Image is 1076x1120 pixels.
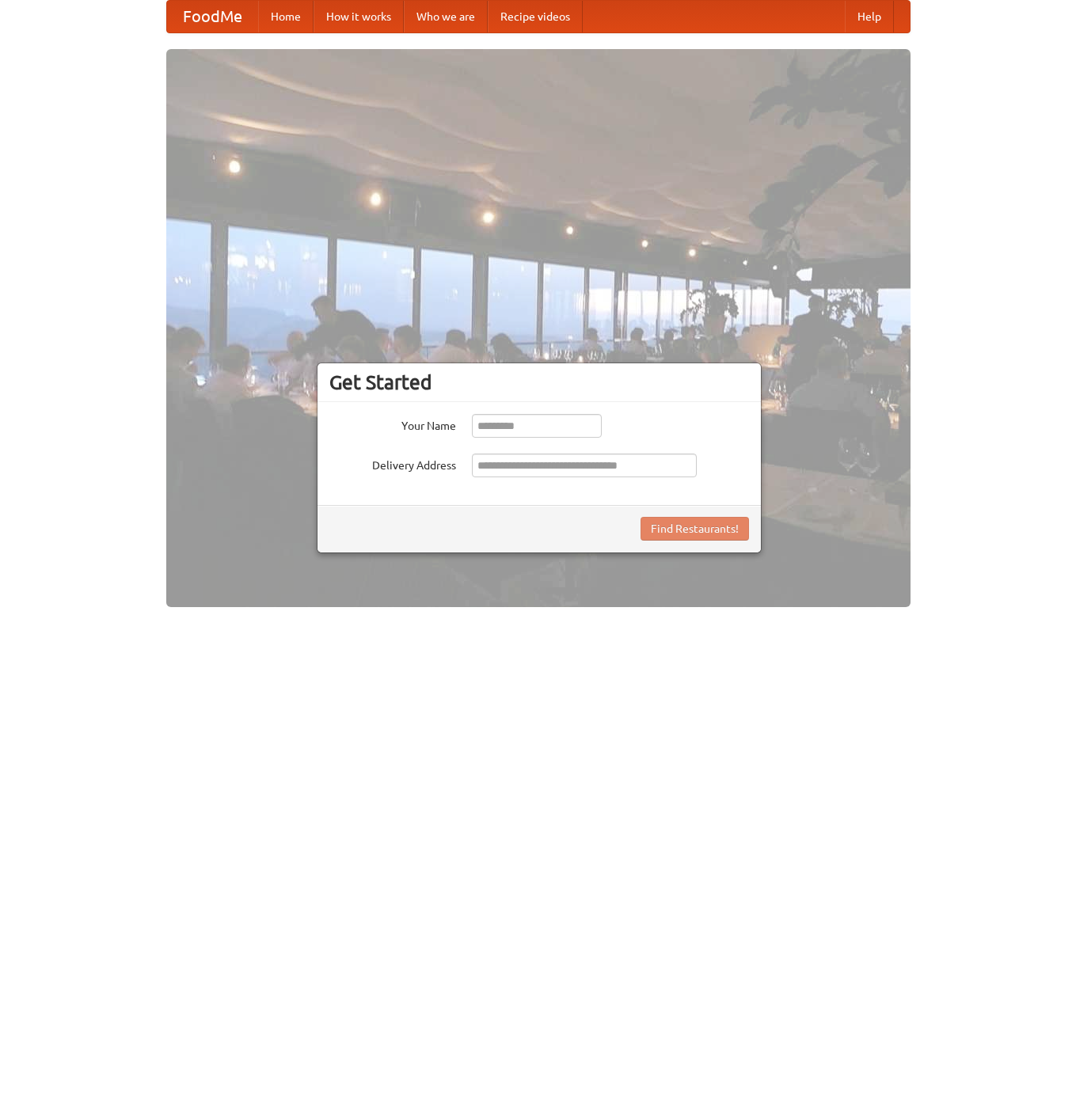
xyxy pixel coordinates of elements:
[258,1,314,32] a: Home
[329,370,749,394] h3: Get Started
[329,414,456,434] label: Your Name
[314,1,404,32] a: How it works
[329,454,456,473] label: Delivery Address
[167,1,258,32] a: FoodMe
[404,1,488,32] a: Who we are
[845,1,894,32] a: Help
[488,1,583,32] a: Recipe videos
[641,517,749,541] button: Find Restaurants!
